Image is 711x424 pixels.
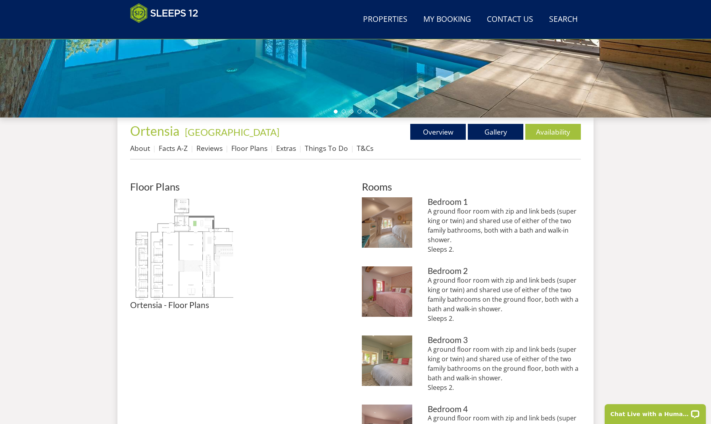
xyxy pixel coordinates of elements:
[126,28,209,35] iframe: Customer reviews powered by Trustpilot
[130,123,182,139] a: Ortensia
[428,266,581,276] h3: Bedroom 2
[428,405,581,414] h3: Bedroom 4
[428,197,581,206] h3: Bedroom 1
[420,11,474,29] a: My Booking
[362,181,581,192] h2: Rooms
[305,143,348,153] a: Things To Do
[130,3,198,23] img: Sleeps 12
[546,11,581,29] a: Search
[196,143,223,153] a: Reviews
[410,124,466,140] a: Overview
[362,197,412,248] img: Bedroom 1
[130,123,179,139] span: Ortensia
[360,11,411,29] a: Properties
[468,124,523,140] a: Gallery
[362,266,412,317] img: Bedroom 2
[276,143,296,153] a: Extras
[428,206,581,254] p: A ground floor room with zip and link beds (super king or twin) and shared use of either of the t...
[130,301,233,310] h3: Ortensia - Floor Plans
[428,276,581,323] p: A ground floor room with zip and link beds (super king or twin) and shared use of either of the t...
[231,143,267,153] a: Floor Plans
[600,399,711,424] iframe: LiveChat chat widget
[130,181,349,192] h2: Floor Plans
[362,335,412,386] img: Bedroom 3
[130,143,150,153] a: About
[185,126,279,138] a: [GEOGRAPHIC_DATA]
[525,124,581,140] a: Availability
[428,335,581,345] h3: Bedroom 3
[357,143,373,153] a: T&Cs
[428,345,581,392] p: A ground floor room with zip and link beds (super king or twin) and shared use of either of the t...
[159,143,188,153] a: Facts A-Z
[130,197,233,301] img: Ortensia - Floor Plans
[182,126,279,138] span: -
[484,11,536,29] a: Contact Us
